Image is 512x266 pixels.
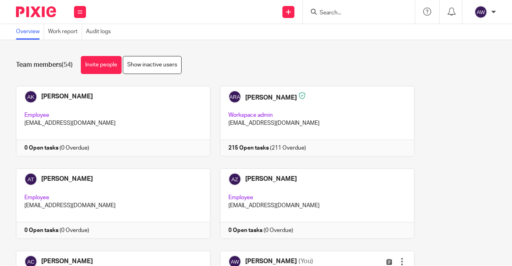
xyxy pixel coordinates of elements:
a: Audit logs [86,24,115,40]
h1: Team members [16,61,73,69]
a: Invite people [81,56,122,74]
span: (54) [62,62,73,68]
a: Work report [48,24,82,40]
img: Pixie [16,6,56,17]
img: svg%3E [474,6,487,18]
input: Search [319,10,391,17]
a: Overview [16,24,44,40]
a: Show inactive users [123,56,182,74]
